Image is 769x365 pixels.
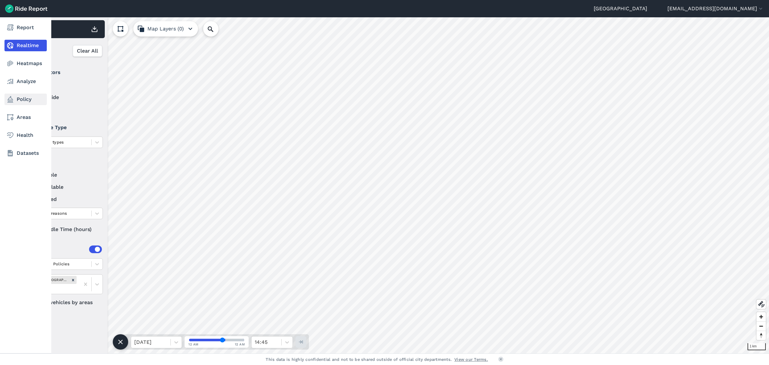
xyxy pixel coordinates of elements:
[235,342,245,347] span: 12 AM
[23,41,105,61] div: Filter
[133,21,198,37] button: Map Layers (0)
[188,342,199,347] span: 12 AM
[26,240,102,258] summary: Areas
[757,312,766,321] button: Zoom in
[73,45,102,57] button: Clear All
[203,21,229,37] input: Search Location or Vehicles
[4,129,47,141] a: Health
[26,183,103,191] label: unavailable
[26,106,103,113] label: Lime
[757,331,766,340] button: Reset bearing to north
[35,245,102,253] div: Areas
[594,5,647,12] a: [GEOGRAPHIC_DATA]
[26,63,102,81] summary: Operators
[21,17,769,353] canvas: Map
[26,299,103,306] label: Filter vehicles by areas
[4,58,47,69] a: Heatmaps
[26,81,103,89] label: Ario
[4,94,47,105] a: Policy
[667,5,764,12] button: [EMAIL_ADDRESS][DOMAIN_NAME]
[26,153,102,171] summary: Status
[4,112,47,123] a: Areas
[4,76,47,87] a: Analyze
[77,47,98,55] span: Clear All
[4,147,47,159] a: Datasets
[4,40,47,51] a: Realtime
[748,343,766,350] div: 1 km
[26,195,103,203] label: reserved
[454,356,488,362] a: View our Terms.
[5,4,47,13] img: Ride Report
[70,276,77,284] div: Remove City of Sydney LGA
[757,321,766,331] button: Zoom out
[26,171,103,179] label: available
[26,94,103,101] label: HelloRide
[4,22,47,33] a: Report
[26,119,102,137] summary: Vehicle Type
[26,224,103,235] div: Idle Time (hours)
